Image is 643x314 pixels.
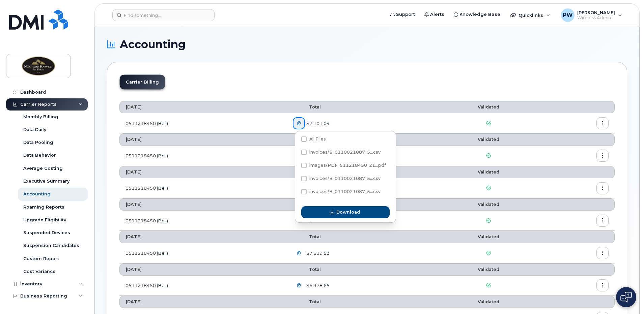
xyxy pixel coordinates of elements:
th: Validated [437,101,540,113]
td: 0511218450 (Bell) [119,113,287,133]
span: $6,378.65 [305,282,330,289]
span: invoices/B_0110021087_511218450_02082025_ACC.csv [301,177,381,182]
span: Total [293,234,321,239]
th: Validated [437,263,540,276]
td: 0511218450 (Bell) [119,276,287,296]
span: Total [293,104,321,109]
td: 0511218450 (Bell) [119,243,287,263]
img: Open chat [620,292,632,303]
span: Accounting [120,39,186,50]
span: invoices/B_0110021087_5...csv [309,176,381,181]
th: [DATE] [119,101,287,113]
button: Download [301,206,390,218]
span: Download [336,209,360,215]
span: Total [293,299,321,304]
span: Total [293,169,321,175]
th: Validated [437,198,540,211]
span: Total [293,267,321,272]
th: [DATE] [119,296,287,308]
span: images/PDF_511218450_213_0000000000.pdf [301,164,386,169]
span: Total [293,202,321,207]
span: $7,101.04 [305,120,330,127]
td: 0511218450 (Bell) [119,211,287,231]
th: [DATE] [119,231,287,243]
span: invoices/B_0110021087_5...csv [309,150,381,155]
span: invoices/B_0110021087_5...csv [309,189,381,194]
span: images/PDF_511218450_21...pdf [309,163,386,168]
th: Validated [437,133,540,146]
span: invoices/B_0110021087_511218450_02082025_MOB.csv [301,190,381,195]
span: All Files [309,136,326,142]
th: [DATE] [119,263,287,276]
th: [DATE] [119,166,287,178]
td: 0511218450 (Bell) [119,146,287,166]
td: 0511218450 (Bell) [119,178,287,198]
span: $7,839.53 [305,250,330,256]
span: Total [293,137,321,142]
span: invoices/B_0110021087_511218450_02082025_DTL.csv [301,151,381,156]
th: Validated [437,231,540,243]
th: Validated [437,166,540,178]
th: [DATE] [119,133,287,146]
th: [DATE] [119,198,287,211]
th: Validated [437,296,540,308]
